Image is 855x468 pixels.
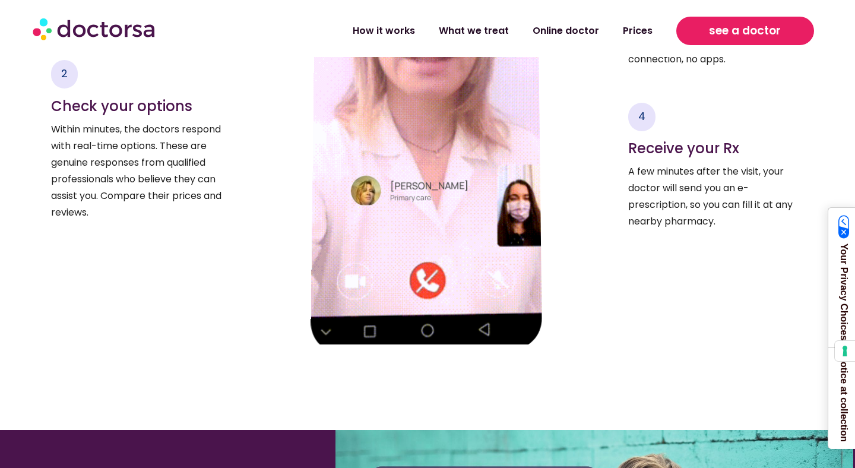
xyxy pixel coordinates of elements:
[676,17,814,45] a: see a doctor
[709,21,781,40] span: see a doctor
[427,17,521,45] a: What we treat
[521,17,611,45] a: Online doctor
[611,17,664,45] a: Prices
[226,17,664,45] nav: Menu
[390,180,503,192] h4: [PERSON_NAME]
[628,140,804,157] h4: Receive your Rx
[390,192,503,204] p: Primary care
[61,66,68,81] span: 2
[341,17,427,45] a: How it works
[51,121,239,221] p: Within minutes, the doctors respond with real-time options. These are genuine responses from qual...
[628,163,804,230] p: A few minutes after the visit, your doctor will send you an e-prescription, so you can fill it at...
[838,215,850,239] img: California Consumer Privacy Act (CCPA) Opt-Out Icon
[638,109,645,124] span: 4
[835,341,855,361] button: Your consent preferences for tracking technologies
[51,98,239,115] h4: Check your options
